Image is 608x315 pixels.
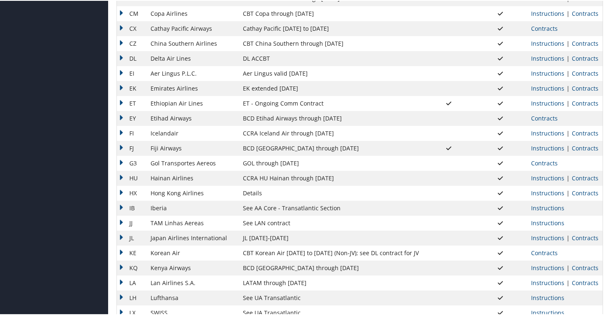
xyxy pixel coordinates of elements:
[531,173,564,181] a: View Ticketing Instructions
[572,278,598,286] a: View Contracts
[146,245,239,260] td: Korean Air
[239,110,423,125] td: BCD Etihad Airways through [DATE]
[564,84,572,91] span: |
[146,95,239,110] td: Ethiopian Air Lines
[531,54,564,62] a: View Ticketing Instructions
[117,65,146,80] td: EI
[572,173,598,181] a: View Contracts
[564,143,572,151] span: |
[572,188,598,196] a: View Contracts
[117,170,146,185] td: HU
[146,200,239,215] td: Iberia
[117,245,146,260] td: KE
[117,95,146,110] td: ET
[531,84,564,91] a: View Ticketing Instructions
[117,5,146,20] td: CM
[117,50,146,65] td: DL
[239,155,423,170] td: GOL through [DATE]
[146,20,239,35] td: Cathay Pacific Airways
[117,185,146,200] td: HX
[572,263,598,271] a: View Contracts
[146,80,239,95] td: Emirates Airlines
[572,9,598,17] a: View Contracts
[146,290,239,305] td: Lufthansa
[531,158,558,166] a: View Contracts
[117,155,146,170] td: G3
[564,39,572,47] span: |
[572,69,598,76] a: View Contracts
[146,185,239,200] td: Hong Kong Airlines
[531,233,564,241] a: View Ticketing Instructions
[117,260,146,275] td: KQ
[531,39,564,47] a: View Ticketing Instructions
[239,185,423,200] td: Details
[239,65,423,80] td: Aer Lingus valid [DATE]
[564,263,572,271] span: |
[572,128,598,136] a: View Contracts
[239,80,423,95] td: EK extended [DATE]
[146,215,239,230] td: TAM Linhas Aereas
[564,278,572,286] span: |
[146,260,239,275] td: Kenya Airways
[564,54,572,62] span: |
[531,143,564,151] a: View Ticketing Instructions
[117,80,146,95] td: EK
[239,20,423,35] td: Cathay Pacific [DATE] to [DATE]
[117,215,146,230] td: JJ
[146,110,239,125] td: Etihad Airways
[239,215,423,230] td: See LAN contract
[117,290,146,305] td: LH
[239,95,423,110] td: ET - Ongoing Comm Contract
[117,35,146,50] td: CZ
[572,233,598,241] a: View Contracts
[117,20,146,35] td: CX
[531,278,564,286] a: View Ticketing Instructions
[239,290,423,305] td: See UA Transatlantic
[531,203,564,211] a: View Ticketing Instructions
[531,188,564,196] a: View Ticketing Instructions
[531,128,564,136] a: View Ticketing Instructions
[239,170,423,185] td: CCRA HU Hainan through [DATE]
[146,155,239,170] td: Gol Transportes Aereos
[239,260,423,275] td: BCD [GEOGRAPHIC_DATA] through [DATE]
[117,275,146,290] td: LA
[239,200,423,215] td: See AA Core - Transatlantic Section
[239,50,423,65] td: DL ACCBT
[531,113,558,121] a: View Contracts
[531,24,558,32] a: View Contracts
[239,245,423,260] td: CBT Korean Air [DATE] to [DATE] (Non-JV); see DL contract for JV
[564,9,572,17] span: |
[146,140,239,155] td: Fiji Airways
[117,230,146,245] td: JL
[531,9,564,17] a: View Ticketing Instructions
[531,293,564,301] a: View Ticketing Instructions
[564,69,572,76] span: |
[239,125,423,140] td: CCRA Iceland Air through [DATE]
[117,110,146,125] td: EY
[117,125,146,140] td: FI
[531,98,564,106] a: View Ticketing Instructions
[564,173,572,181] span: |
[564,233,572,241] span: |
[531,218,564,226] a: View Ticketing Instructions
[146,35,239,50] td: China Southern Airlines
[146,170,239,185] td: Hainan Airlines
[146,275,239,290] td: Lan Airlines S.A.
[572,143,598,151] a: View Contracts
[146,230,239,245] td: Japan Airlines International
[572,39,598,47] a: View Contracts
[531,263,564,271] a: View Ticketing Instructions
[117,140,146,155] td: FJ
[146,65,239,80] td: Aer Lingus P.L.C.
[146,5,239,20] td: Copa Airlines
[239,230,423,245] td: JL [DATE]-[DATE]
[564,188,572,196] span: |
[572,84,598,91] a: View Contracts
[239,35,423,50] td: CBT China Southern through [DATE]
[239,5,423,20] td: CBT Copa through [DATE]
[146,50,239,65] td: Delta Air Lines
[146,125,239,140] td: Icelandair
[239,275,423,290] td: LATAM through [DATE]
[117,200,146,215] td: IB
[572,54,598,62] a: View Contracts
